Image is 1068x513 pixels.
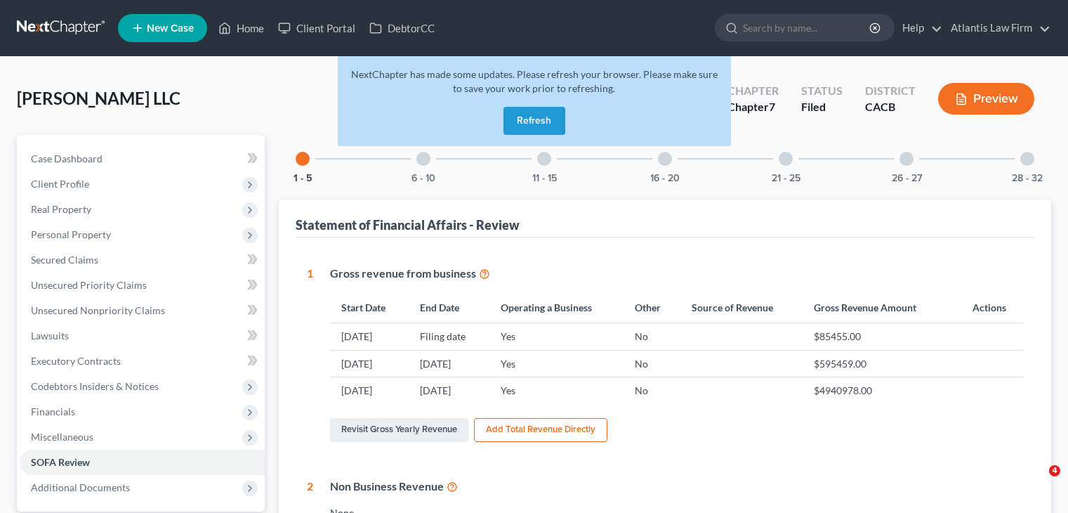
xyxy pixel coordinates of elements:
[31,405,75,417] span: Financials
[31,431,93,443] span: Miscellaneous
[409,323,489,350] td: Filing date
[17,88,180,108] span: [PERSON_NAME] LLC
[938,83,1034,115] button: Preview
[865,83,916,99] div: District
[20,349,265,374] a: Executory Contracts
[950,293,1023,323] th: Actions
[409,377,489,404] td: [DATE]
[20,247,265,273] a: Secured Claims
[31,380,159,392] span: Codebtors Insiders & Notices
[727,83,779,99] div: Chapter
[20,450,265,475] a: SOFA Review
[1012,174,1043,183] button: 28 - 32
[31,304,165,316] span: Unsecured Nonpriority Claims
[330,418,468,442] a: Revisit Gross Yearly Revenue
[409,293,489,323] th: End Date
[624,350,680,377] td: No
[680,293,803,323] th: Source of Revenue
[650,174,680,183] button: 16 - 20
[31,481,130,493] span: Additional Documents
[411,174,435,183] button: 6 - 10
[803,350,950,377] td: $595459.00
[895,15,942,41] a: Help
[772,174,800,183] button: 21 - 25
[624,293,680,323] th: Other
[892,174,922,183] button: 26 - 27
[351,68,718,94] span: NextChapter has made some updates. Please refresh your browser. Please make sure to save your wor...
[624,323,680,350] td: No
[803,293,950,323] th: Gross Revenue Amount
[307,266,313,445] div: 1
[20,146,265,171] a: Case Dashboard
[31,203,91,215] span: Real Property
[330,377,409,404] td: [DATE]
[330,479,1023,495] div: Non Business Revenue
[294,174,312,183] button: 1 - 5
[1020,465,1054,499] iframe: Intercom live chat
[330,350,409,377] td: [DATE]
[271,15,362,41] a: Client Portal
[31,279,147,291] span: Unsecured Priority Claims
[743,15,871,41] input: Search by name...
[803,377,950,404] td: $4940978.00
[801,99,843,115] div: Filed
[211,15,271,41] a: Home
[727,99,779,115] div: Chapter
[330,266,1023,282] div: Gross revenue from business
[503,107,565,135] button: Refresh
[865,99,916,115] div: CACB
[803,323,950,350] td: $85455.00
[31,152,103,164] span: Case Dashboard
[31,355,121,367] span: Executory Contracts
[296,216,520,233] div: Statement of Financial Affairs - Review
[20,273,265,298] a: Unsecured Priority Claims
[31,456,90,468] span: SOFA Review
[532,174,557,183] button: 11 - 15
[20,298,265,323] a: Unsecured Nonpriority Claims
[489,323,624,350] td: Yes
[474,418,607,442] button: Add Total Revenue Directly
[489,377,624,404] td: Yes
[1049,465,1060,476] span: 4
[489,293,624,323] th: Operating a Business
[31,330,69,342] span: Lawsuits
[20,323,265,349] a: Lawsuits
[409,350,489,377] td: [DATE]
[801,83,843,99] div: Status
[31,228,111,240] span: Personal Property
[330,323,409,350] td: [DATE]
[31,254,98,266] span: Secured Claims
[769,100,775,113] span: 7
[31,178,89,190] span: Client Profile
[489,350,624,377] td: Yes
[147,23,194,34] span: New Case
[944,15,1050,41] a: Atlantis Law Firm
[362,15,442,41] a: DebtorCC
[624,377,680,404] td: No
[330,293,409,323] th: Start Date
